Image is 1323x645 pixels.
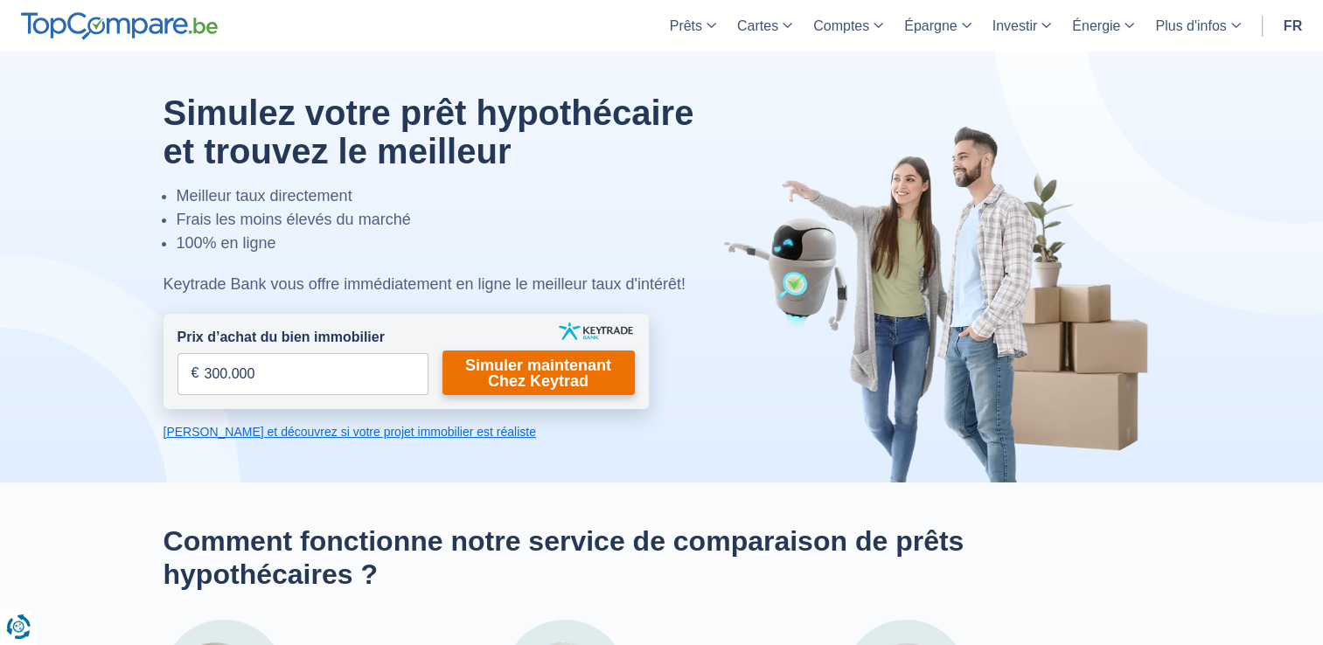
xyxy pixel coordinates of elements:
li: Meilleur taux directement [177,184,735,208]
h1: Simulez votre prêt hypothécaire et trouvez le meilleur [164,94,735,170]
span: € [191,364,199,384]
img: image-hero [723,124,1160,482]
a: Simuler maintenant Chez Keytrad [442,350,635,395]
li: 100% en ligne [177,232,735,255]
img: keytrade [559,322,633,340]
li: Frais les moins élevés du marché [177,208,735,232]
img: TopCompare [21,12,218,40]
a: [PERSON_NAME] et découvrez si votre projet immobilier est réaliste [164,423,649,440]
div: Keytrade Bank vous offre immédiatement en ligne le meilleur taux d'intérêt! [164,273,735,296]
h2: Comment fonctionne notre service de comparaison de prêts hypothécaires ? [164,524,1160,592]
label: Prix d’achat du bien immobilier [178,328,385,348]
